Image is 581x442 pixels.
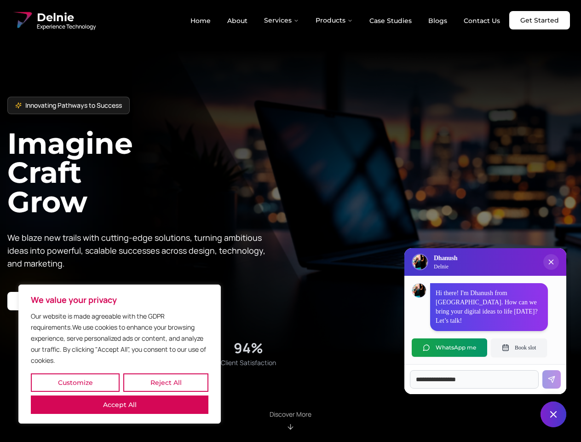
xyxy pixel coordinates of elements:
[412,284,426,297] img: Dhanush
[37,23,96,30] span: Experience Technology
[183,13,218,29] a: Home
[412,338,487,357] button: WhatsApp me
[123,373,208,392] button: Reject All
[509,11,570,29] a: Get Started
[456,13,507,29] a: Contact Us
[270,410,311,419] p: Discover More
[543,254,559,270] button: Close chat popup
[7,129,291,216] h1: Imagine Craft Grow
[25,101,122,110] span: Innovating Pathways to Success
[491,338,547,357] button: Book slot
[362,13,419,29] a: Case Studies
[541,401,566,427] button: Close chat
[220,13,255,29] a: About
[234,340,263,356] div: 94%
[31,373,120,392] button: Customize
[183,11,507,29] nav: Main
[11,9,96,31] a: Delnie Logo Full
[436,289,542,326] p: Hi there! I'm Dhanush from [GEOGRAPHIC_DATA]. How can we bring your digital ideas to life [DATE]?...
[31,311,208,366] p: Our website is made agreeable with the GDPR requirements.We use cookies to enhance your browsing ...
[257,11,306,29] button: Services
[11,9,33,31] img: Delnie Logo
[434,263,457,270] p: Delnie
[221,358,276,367] span: Client Satisfaction
[270,410,311,431] div: Scroll to About section
[7,292,113,310] a: Start your project with us
[31,294,208,305] p: We value your privacy
[421,13,454,29] a: Blogs
[7,231,272,270] p: We blaze new trails with cutting-edge solutions, turning ambitious ideas into powerful, scalable ...
[434,254,457,263] h3: Dhanush
[308,11,360,29] button: Products
[31,395,208,414] button: Accept All
[37,10,96,25] span: Delnie
[413,255,427,269] img: Delnie Logo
